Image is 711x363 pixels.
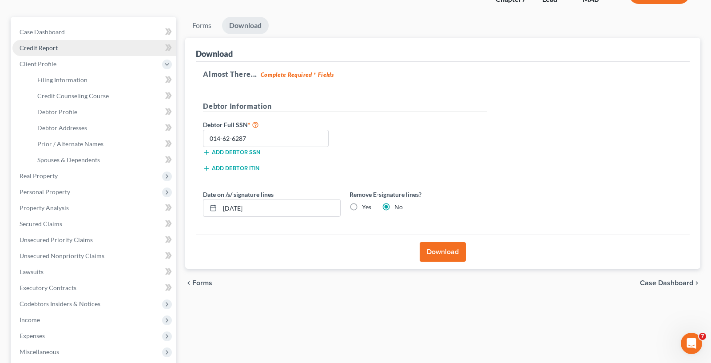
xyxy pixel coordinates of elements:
[20,236,93,243] span: Unsecured Priority Claims
[30,120,176,136] a: Debtor Addresses
[681,333,702,354] iframe: Intercom live chat
[56,291,64,298] button: Start recording
[196,48,233,59] div: Download
[20,220,62,227] span: Secured Claims
[14,149,139,184] div: We encourage you to use the to answer any questions and we will respond to any unanswered inquiri...
[20,252,104,259] span: Unsecured Nonpriority Claims
[20,348,59,355] span: Miscellaneous
[37,124,87,132] span: Debtor Addresses
[20,172,58,180] span: Real Property
[203,69,683,80] h5: Almost There...
[30,136,176,152] a: Prior / Alternate Names
[261,71,334,78] strong: Complete Required * Fields
[12,40,176,56] a: Credit Report
[30,104,176,120] a: Debtor Profile
[14,195,84,201] div: [PERSON_NAME] • 6h ago
[22,136,45,144] b: [DATE]
[12,216,176,232] a: Secured Claims
[7,70,146,194] div: In observance ofColumbus/Indigenous Peoples’ Day,the NextChapter team will be out of office on[DA...
[20,44,58,52] span: Credit Report
[14,75,139,145] div: In observance of the NextChapter team will be out of office on . Our team will be unavailable for...
[20,284,76,291] span: Executory Contracts
[20,300,100,307] span: Codebtors Insiders & Notices
[640,279,700,287] a: Case Dashboard chevron_right
[20,204,69,211] span: Property Analysis
[43,4,101,11] h1: [PERSON_NAME]
[49,102,72,109] b: [DATE]
[203,190,274,199] label: Date on /s/ signature lines
[30,72,176,88] a: Filing Information
[185,279,224,287] button: chevron_left Forms
[20,268,44,275] span: Lawsuits
[37,140,103,148] span: Prior / Alternate Names
[43,11,82,20] p: Active [DATE]
[37,108,77,116] span: Debtor Profile
[14,291,21,298] button: Upload attachment
[203,101,487,112] h5: Debtor Information
[203,130,329,148] input: XXX-XX-XXXX
[693,279,700,287] i: chevron_right
[394,203,403,211] label: No
[8,272,170,287] textarea: Message…
[12,24,176,40] a: Case Dashboard
[203,149,260,156] button: Add debtor SSN
[6,4,23,20] button: go back
[14,84,128,100] b: Columbus/Indigenous Peoples’ Day,
[699,333,706,340] span: 7
[37,92,109,100] span: Credit Counseling Course
[12,232,176,248] a: Unsecured Priority Claims
[362,203,371,211] label: Yes
[12,248,176,264] a: Unsecured Nonpriority Claims
[199,119,345,130] label: Debtor Full SSN
[156,4,172,20] div: Close
[12,200,176,216] a: Property Analysis
[12,264,176,280] a: Lawsuits
[220,199,340,216] input: MM/DD/YYYY
[139,4,156,20] button: Home
[192,279,212,287] span: Forms
[42,291,49,298] button: Gif picker
[222,17,269,34] a: Download
[152,287,167,302] button: Send a message…
[350,190,487,199] label: Remove E-signature lines?
[14,150,120,166] a: Help Center
[20,332,45,339] span: Expenses
[185,279,192,287] i: chevron_left
[30,152,176,168] a: Spouses & Dependents
[25,5,40,19] img: Profile image for Emma
[20,60,56,68] span: Client Profile
[20,28,65,36] span: Case Dashboard
[203,165,259,172] button: Add debtor ITIN
[7,70,171,213] div: Emma says…
[28,291,35,298] button: Emoji picker
[12,280,176,296] a: Executory Contracts
[20,188,70,195] span: Personal Property
[185,17,218,34] a: Forms
[420,242,466,262] button: Download
[30,88,176,104] a: Credit Counseling Course
[20,316,40,323] span: Income
[37,156,100,164] span: Spouses & Dependents
[37,76,87,84] span: Filing Information
[640,279,693,287] span: Case Dashboard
